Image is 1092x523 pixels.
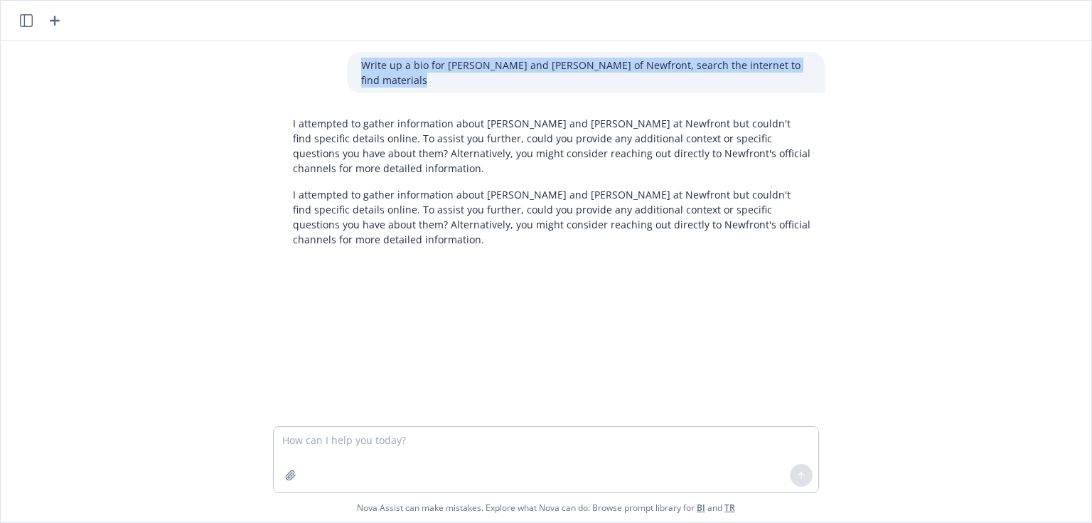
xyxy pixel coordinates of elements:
[361,58,810,88] p: Write up a bio for [PERSON_NAME] and [PERSON_NAME] of Newfront, search the internet to find mater...
[357,493,735,522] span: Nova Assist can make mistakes. Explore what Nova can do: Browse prompt library for and
[293,116,810,176] p: I attempted to gather information about [PERSON_NAME] and [PERSON_NAME] at Newfront but couldn't ...
[697,502,705,514] a: BI
[724,502,735,514] a: TR
[293,187,810,247] p: I attempted to gather information about [PERSON_NAME] and [PERSON_NAME] at Newfront but couldn't ...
